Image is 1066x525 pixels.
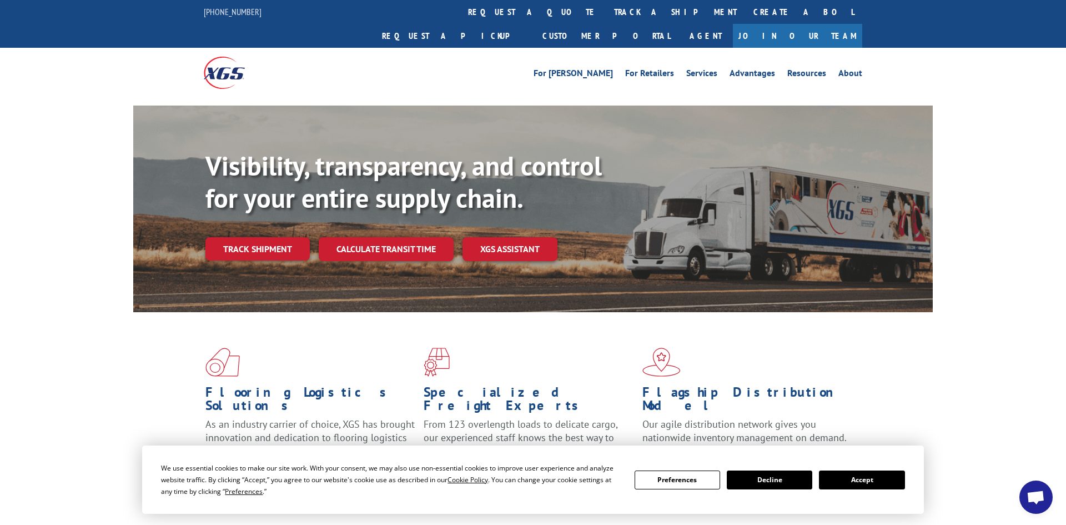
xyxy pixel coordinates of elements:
[1019,481,1053,514] div: Open chat
[447,475,488,484] span: Cookie Policy
[225,487,263,496] span: Preferences
[635,471,720,489] button: Preferences
[534,69,613,81] a: For [PERSON_NAME]
[819,471,904,489] button: Accept
[374,24,534,48] a: Request a pickup
[462,237,557,261] a: XGS ASSISTANT
[205,348,240,377] img: xgs-icon-total-supply-chain-intelligence-red
[787,69,826,81] a: Resources
[625,69,674,81] a: For Retailers
[161,462,621,497] div: We use essential cookies to make our site work. With your consent, we may also use non-essential ...
[424,418,633,467] p: From 123 overlength loads to delicate cargo, our experienced staff knows the best way to move you...
[642,386,852,418] h1: Flagship Distribution Model
[204,6,262,17] a: [PHONE_NUMBER]
[642,348,681,377] img: xgs-icon-flagship-distribution-model-red
[733,24,862,48] a: Join Our Team
[642,418,847,444] span: Our agile distribution network gives you nationwide inventory management on demand.
[686,69,717,81] a: Services
[838,69,862,81] a: About
[534,24,678,48] a: Customer Portal
[727,471,812,489] button: Decline
[205,148,602,215] b: Visibility, transparency, and control for your entire supply chain.
[142,446,924,514] div: Cookie Consent Prompt
[205,237,310,261] a: Track shipment
[730,69,775,81] a: Advantages
[424,348,450,377] img: xgs-icon-focused-on-flooring-red
[319,237,454,261] a: Calculate transit time
[205,386,415,418] h1: Flooring Logistics Solutions
[678,24,733,48] a: Agent
[205,418,415,457] span: As an industry carrier of choice, XGS has brought innovation and dedication to flooring logistics...
[424,386,633,418] h1: Specialized Freight Experts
